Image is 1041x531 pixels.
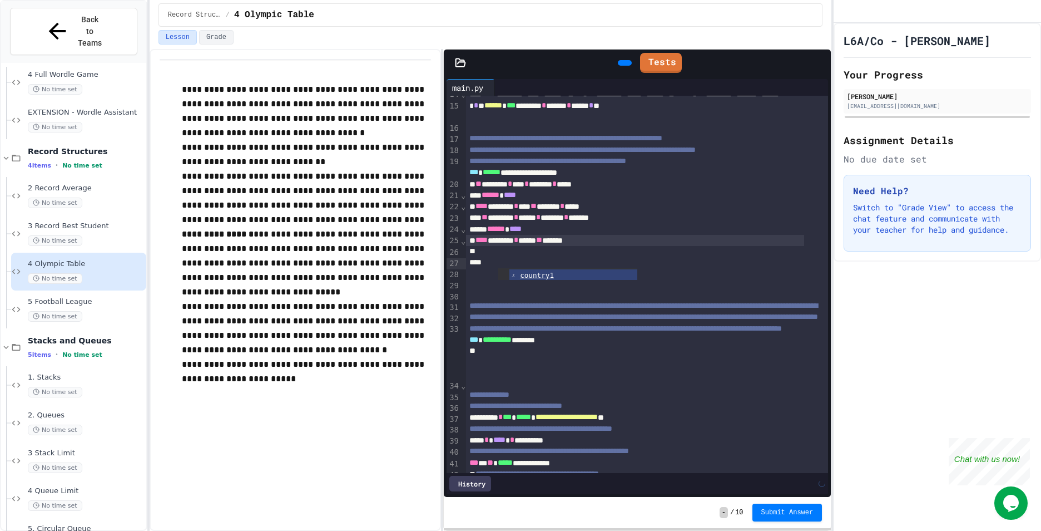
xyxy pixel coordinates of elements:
[28,84,82,95] span: No time set
[447,436,460,447] div: 39
[447,302,460,313] div: 31
[761,508,814,517] span: Submit Answer
[447,258,460,269] div: 27
[28,70,144,80] span: 4 Full Wordle Game
[447,313,460,324] div: 32
[447,414,460,425] div: 37
[847,91,1028,101] div: [PERSON_NAME]
[28,184,144,193] span: 2 Record Average
[844,132,1031,148] h2: Assignment Details
[28,373,144,382] span: 1. Stacks
[460,191,466,200] span: Fold line
[498,268,637,280] ul: Completions
[199,30,234,45] button: Grade
[226,11,230,19] span: /
[735,508,743,517] span: 10
[28,411,144,420] span: 2. Queues
[447,381,460,392] div: 34
[447,179,460,190] div: 20
[28,108,144,117] span: EXTENSION - Wordle Assistant
[447,235,460,247] div: 25
[28,162,51,169] span: 4 items
[730,508,734,517] span: /
[447,213,460,224] div: 23
[158,30,197,45] button: Lesson
[62,162,102,169] span: No time set
[447,145,460,156] div: 18
[28,351,51,358] span: 5 items
[844,67,1031,82] h2: Your Progress
[447,459,460,470] div: 41
[752,504,822,522] button: Submit Answer
[28,336,144,346] span: Stacks and Queues
[949,438,1030,485] iframe: chat widget
[994,486,1030,520] iframe: chat widget
[447,281,460,292] div: 29
[56,161,58,170] span: •
[168,11,221,19] span: Record Structures
[447,392,460,404] div: 35
[853,202,1022,235] p: Switch to "Grade View" to access the chat feature and communicate with your teacher for help and ...
[447,247,460,258] div: 26
[447,425,460,436] div: 38
[447,123,460,134] div: 16
[447,403,460,414] div: 36
[28,122,82,132] span: No time set
[447,156,460,179] div: 19
[56,350,58,359] span: •
[844,33,990,48] h1: L6A/Co - [PERSON_NAME]
[62,351,102,358] span: No time set
[28,273,82,284] span: No time set
[460,202,466,211] span: Fold line
[720,507,728,518] span: -
[28,387,82,397] span: No time set
[28,297,144,307] span: 5 Football League
[28,222,144,231] span: 3 Record Best Student
[28,311,82,322] span: No time set
[28,146,144,156] span: Record Structures
[77,14,103,49] span: Back to Teams
[28,198,82,208] span: No time set
[447,82,489,94] div: main.py
[447,101,460,124] div: 15
[447,447,460,458] div: 40
[447,224,460,235] div: 24
[449,476,491,491] div: History
[847,102,1028,110] div: [EMAIL_ADDRESS][DOMAIN_NAME]
[447,292,460,303] div: 30
[28,235,82,246] span: No time set
[853,184,1022,198] h3: Need Help?
[460,225,466,234] span: Fold line
[460,381,466,390] span: Fold line
[640,53,682,73] a: Tests
[460,237,466,245] span: Fold line
[10,8,137,55] button: Back to Teams
[28,425,82,435] span: No time set
[447,201,460,213] div: 22
[447,190,460,201] div: 21
[28,449,144,458] span: 3 Stack Limit
[28,463,82,473] span: No time set
[28,500,82,511] span: No time set
[447,324,460,381] div: 33
[234,8,314,22] span: 4 Olympic Table
[844,153,1031,166] div: No due date set
[28,259,144,269] span: 4 Olympic Table
[447,134,460,145] div: 17
[28,486,144,496] span: 4 Queue Limit
[520,271,554,279] span: country1
[447,269,460,281] div: 28
[447,470,460,481] div: 42
[447,79,495,96] div: main.py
